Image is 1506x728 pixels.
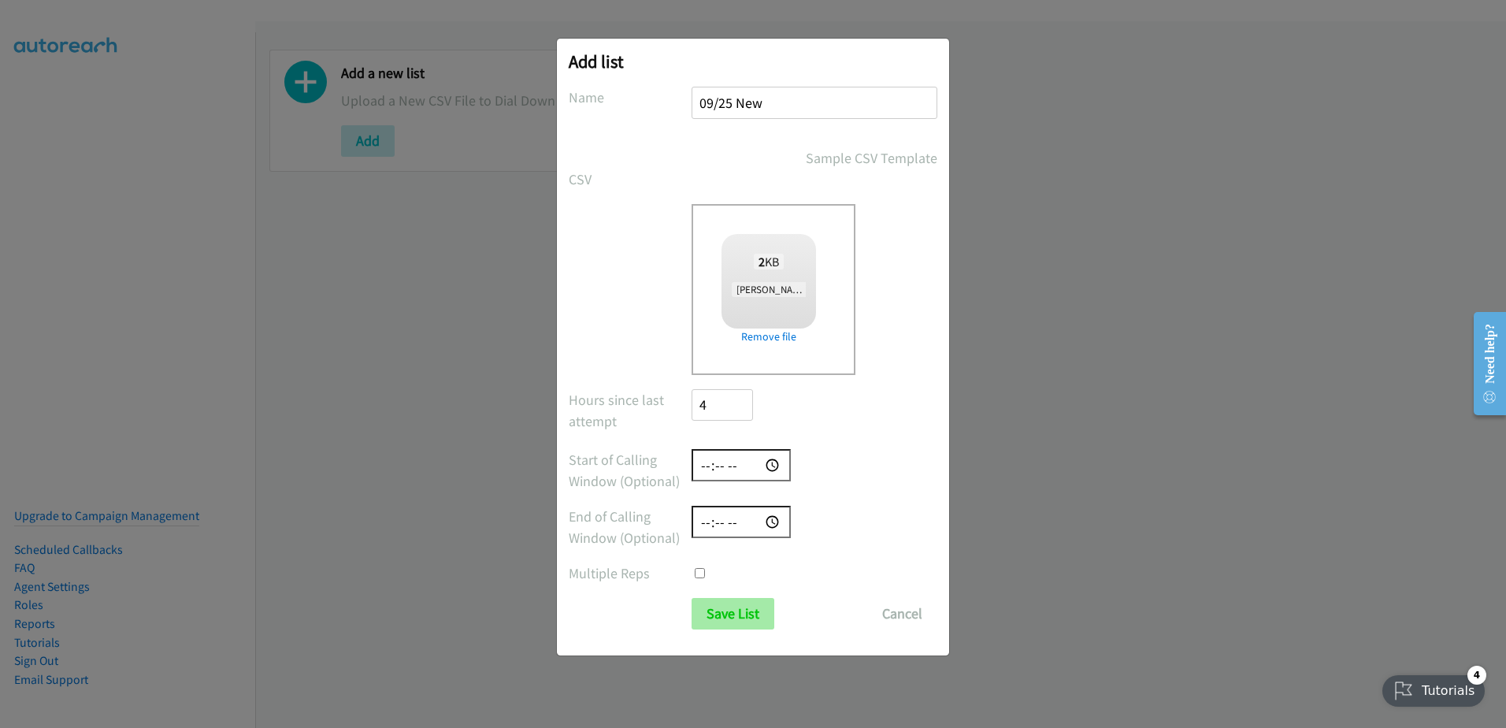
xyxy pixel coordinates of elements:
span: [PERSON_NAME]%27s Leads-2025-09-25.csv [732,282,925,297]
label: Start of Calling Window (Optional) [569,449,692,492]
iframe: Checklist [1373,659,1494,716]
input: Save List [692,598,774,630]
a: Sample CSV Template [806,147,937,169]
iframe: Resource Center [1460,301,1506,426]
label: End of Calling Window (Optional) [569,506,692,548]
h2: Add list [569,50,937,72]
label: CSV [569,169,692,190]
label: Name [569,87,692,108]
button: Cancel [867,598,937,630]
strong: 2 [759,254,765,269]
a: Remove file [721,329,816,345]
label: Multiple Reps [569,563,692,584]
span: KB [754,254,785,269]
label: Hours since last attempt [569,389,692,432]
